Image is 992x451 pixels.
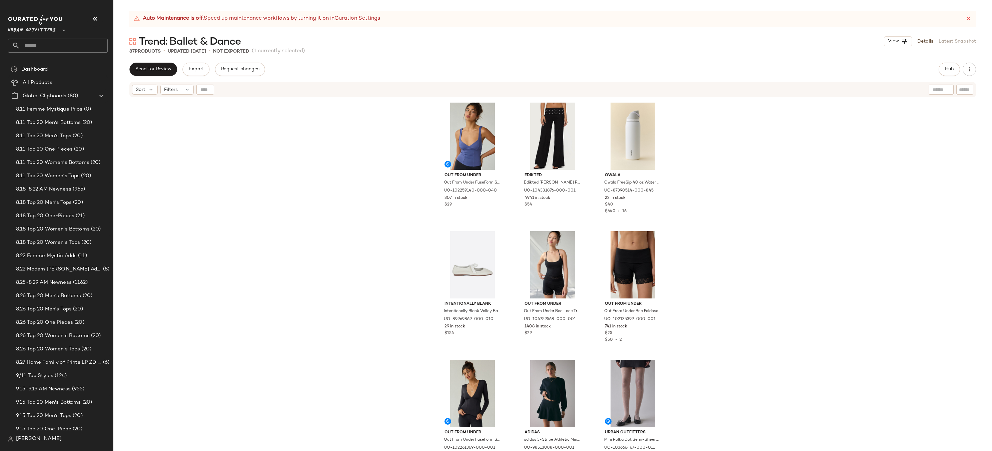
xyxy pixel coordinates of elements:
[72,305,83,313] span: (20)
[90,332,101,340] span: (20)
[16,279,72,286] span: 8.25-8.29 AM Newness
[129,49,135,54] span: 87
[16,265,102,273] span: 8.22 Modern [PERSON_NAME] Adds
[939,63,960,76] button: Hub
[164,86,178,93] span: Filters
[129,48,161,55] div: Products
[129,63,177,76] button: Send for Review
[8,15,65,25] img: cfy_white_logo.C9jOOHJF.svg
[135,67,171,72] span: Send for Review
[600,103,667,170] img: 87390514_845_b
[605,324,627,330] span: 741 in stock
[525,301,581,307] span: Out From Under
[163,47,165,55] span: •
[884,36,912,46] button: View
[622,209,627,214] span: 16
[945,67,954,72] span: Hub
[80,345,91,353] span: (20)
[444,188,497,194] span: UO-102259140-000-040
[252,47,305,55] span: (1 currently selected)
[16,239,80,246] span: 8.18 Top 20 Women's Tops
[16,425,71,433] span: 9.15 Top 20 One-Piece
[16,199,72,207] span: 8.18 Top 20 Men's Tops
[215,63,265,76] button: Request changes
[71,425,83,433] span: (20)
[16,319,73,326] span: 8.26 Top 20 One Pieces
[444,301,501,307] span: Intentionally Blank
[81,119,92,127] span: (20)
[53,372,67,380] span: (124)
[525,430,581,436] span: adidas
[616,209,622,214] span: •
[221,67,259,72] span: Request changes
[439,103,506,170] img: 102259140_040_b
[74,212,85,220] span: (21)
[16,345,80,353] span: 8.26 Top 20 Women's Tops
[524,316,576,322] span: UO-104759568-000-001
[525,330,532,336] span: $29
[213,48,249,55] p: Not Exported
[605,338,613,342] span: $50
[604,180,661,186] span: Owala FreeSip 40 oz Water Bottle in Shy Marshmellow at Urban Outfitters
[334,15,380,23] a: Curation Settings
[73,146,84,153] span: (20)
[8,436,13,442] img: svg%3e
[136,86,145,93] span: Sort
[439,360,506,427] img: 102261369_001_b
[16,399,81,406] span: 9.15 Top 20 Men's Bottoms
[16,186,71,193] span: 8.18-8.22 AM Newness
[16,212,74,220] span: 8.18 Top 20 One-Pieces
[129,38,136,45] img: svg%3e
[444,202,452,208] span: $29
[917,38,933,45] a: Details
[83,106,91,113] span: (0)
[444,324,465,330] span: 29 in stock
[16,332,90,340] span: 8.26 Top 20 Women's Bottoms
[600,360,667,427] img: 103666467_011_b
[613,338,620,342] span: •
[525,195,550,201] span: 4941 in stock
[71,385,85,393] span: (955)
[81,399,92,406] span: (20)
[71,412,83,420] span: (20)
[604,445,655,451] span: UO-103666467-000-011
[605,330,612,336] span: $25
[16,359,102,366] span: 8.27 Home Family of Prints LP ZD Adds
[605,195,626,201] span: 22 in stock
[444,330,454,336] span: $154
[524,188,576,194] span: UO-104381876-000-001
[81,292,93,300] span: (20)
[16,435,62,443] span: [PERSON_NAME]
[444,430,501,436] span: Out From Under
[16,132,71,140] span: 8.11 Top 20 Men's Tops
[444,180,500,186] span: Out From Under FuseForm Seamed Plunge Tank Top in Blue, Women's at Urban Outfitters
[66,92,78,100] span: (80)
[16,159,89,167] span: 8.11 Top 20 Women's Bottoms
[524,437,580,443] span: adidas 3-Stripe Athletic Mini Skirt in Black, Women's at Urban Outfitters
[519,360,586,427] img: 98513088_001_b
[23,79,52,87] span: All Products
[90,225,101,233] span: (20)
[524,180,580,186] span: Edikted [PERSON_NAME] Polka Dot Fold Over Pants in Black, Women's at Urban Outfitters
[519,103,586,170] img: 104381876_001_m
[444,316,493,322] span: UO-89969869-000-010
[102,265,109,273] span: (8)
[168,48,206,55] p: updated [DATE]
[16,172,80,180] span: 8.11 Top 20 Women's Tops
[16,385,71,393] span: 9.15-9.19 AM Newness
[77,252,87,260] span: (11)
[444,308,500,314] span: Intentionally Blank Valley Ballet Flat in [GEOGRAPHIC_DATA], Women's at Urban Outfitters
[16,106,83,113] span: 8.11 Femme Mystique Prios
[72,279,88,286] span: (1162)
[605,430,661,436] span: Urban Outfitters
[16,225,90,233] span: 8.18 Top 20 Women's Bottoms
[21,66,48,73] span: Dashboard
[16,372,53,380] span: 9/11 Top Styles
[16,412,71,420] span: 9.15 Top 20 Men's Tops
[80,172,91,180] span: (20)
[444,445,495,451] span: UO-102261369-000-001
[604,188,654,194] span: UO-87390514-000-845
[23,92,66,100] span: Global Clipboards
[188,67,204,72] span: Export
[209,47,210,55] span: •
